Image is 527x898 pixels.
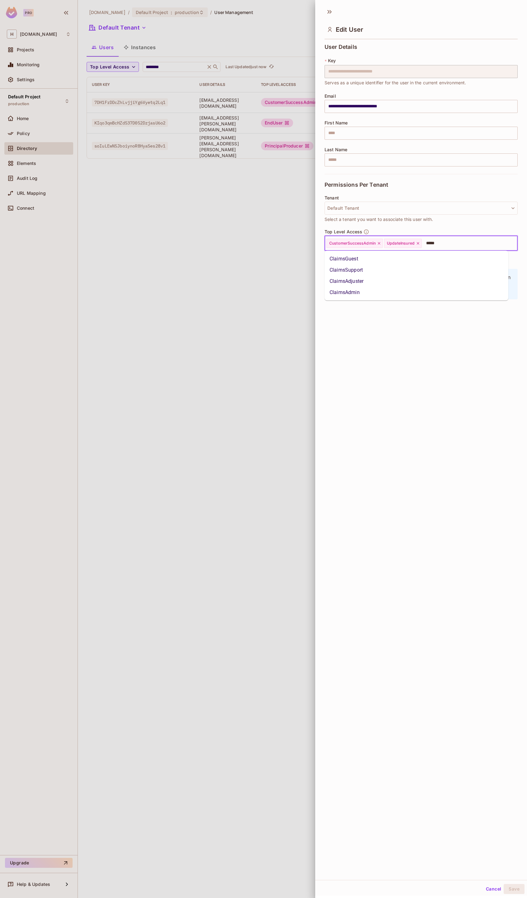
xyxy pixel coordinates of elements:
span: Tenant [325,195,339,200]
div: UpdateInsured [384,239,422,248]
span: First Name [325,120,348,125]
span: Key [328,58,336,63]
button: Cancel [483,884,504,894]
li: ClaimsAdjuster [325,276,508,287]
div: CustomerSuccessAdmin [326,239,383,248]
span: UpdateInsured [387,241,415,246]
button: Save [504,884,525,894]
li: ClaimsGuest [325,253,508,264]
li: ClaimsAdmin [325,287,508,298]
span: Email [325,94,336,99]
span: Last Name [325,147,347,152]
span: Top Level Access [325,229,362,234]
button: Default Tenant [325,202,518,215]
span: User Details [325,44,357,50]
li: ClaimsSupport [325,264,508,276]
span: Serves as a unique identifier for the user in the current environment. [325,79,466,86]
span: CustomerSuccessAdmin [329,241,376,246]
span: Select a tenant you want to associate this user with. [325,216,433,223]
button: Close [514,242,515,244]
span: Permissions Per Tenant [325,182,388,188]
span: Edit User [336,26,363,33]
